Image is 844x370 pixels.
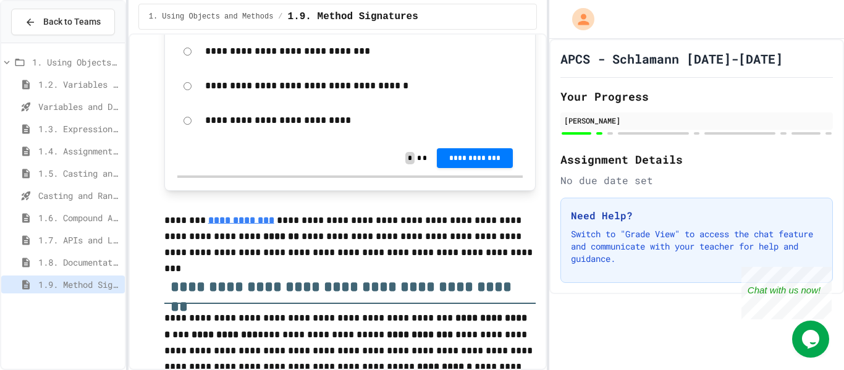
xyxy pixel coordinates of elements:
iframe: chat widget [741,267,832,319]
span: 1. Using Objects and Methods [32,56,120,69]
span: 1.6. Compound Assignment Operators [38,211,120,224]
div: No due date set [560,173,833,188]
h1: APCS - Schlamann [DATE]-[DATE] [560,50,783,67]
span: 1.5. Casting and Ranges of Values [38,167,120,180]
h2: Your Progress [560,88,833,105]
div: My Account [559,5,597,33]
span: 1.4. Assignment and Input [38,145,120,158]
iframe: chat widget [792,321,832,358]
h3: Need Help? [571,208,822,223]
span: Back to Teams [43,15,101,28]
span: / [278,12,282,22]
span: Variables and Data Types - Quiz [38,100,120,113]
button: Back to Teams [11,9,115,35]
span: 1.2. Variables and Data Types [38,78,120,91]
span: 1.7. APIs and Libraries [38,233,120,246]
div: [PERSON_NAME] [564,115,829,126]
span: 1.8. Documentation with Comments and Preconditions [38,256,120,269]
span: 1. Using Objects and Methods [149,12,274,22]
span: 1.3. Expressions and Output [New] [38,122,120,135]
h2: Assignment Details [560,151,833,168]
span: Casting and Ranges of variables - Quiz [38,189,120,202]
span: 1.9. Method Signatures [288,9,418,24]
span: 1.9. Method Signatures [38,278,120,291]
p: Switch to "Grade View" to access the chat feature and communicate with your teacher for help and ... [571,228,822,265]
